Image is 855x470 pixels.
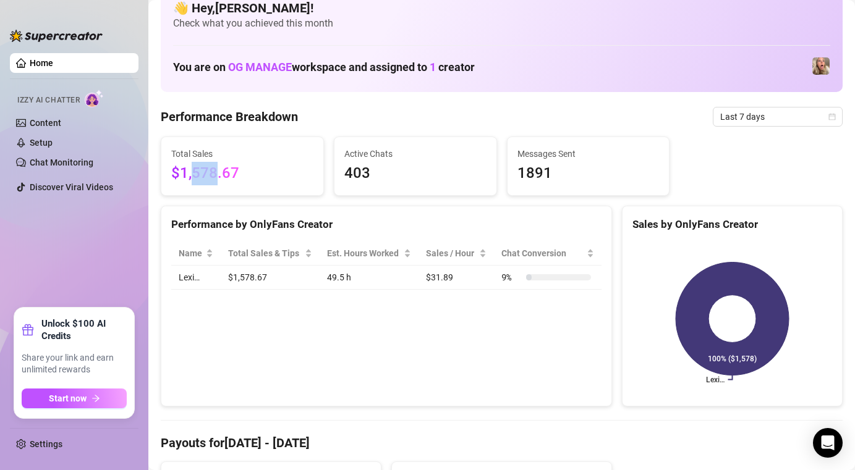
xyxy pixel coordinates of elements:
[501,271,521,284] span: 9 %
[22,388,127,408] button: Start nowarrow-right
[171,241,221,266] th: Name
[30,118,61,128] a: Content
[344,162,487,185] span: 403
[30,58,53,68] a: Home
[10,30,103,42] img: logo-BBDzfeDw.svg
[85,90,104,107] img: AI Chatter
[632,216,832,233] div: Sales by OnlyFans Creator
[171,162,313,185] span: $1,578.67
[426,246,476,260] span: Sales / Hour
[706,376,725,384] text: Lexi…
[173,17,830,30] span: Check what you achieved this month
[320,266,419,290] td: 49.5 h
[344,147,487,161] span: Active Chats
[49,393,87,403] span: Start now
[813,428,843,458] div: Open Intercom Messenger
[228,246,302,260] span: Total Sales & Tips
[430,61,436,73] span: 1
[30,157,93,167] a: Chat Monitoring
[494,241,602,266] th: Chat Conversion
[171,216,602,233] div: Performance by OnlyFans Creator
[30,439,62,449] a: Settings
[30,138,53,148] a: Setup
[720,107,835,126] span: Last 7 days
[221,266,320,290] td: $1,578.67
[179,246,203,260] span: Name
[41,317,127,342] strong: Unlock $100 AI Credits
[161,434,843,451] h4: Payouts for [DATE] - [DATE]
[327,246,402,260] div: Est. Hours Worked
[828,113,836,120] span: calendar
[501,246,584,260] span: Chat Conversion
[22,324,34,336] span: gift
[17,94,80,106] span: Izzy AI Chatter
[419,241,493,266] th: Sales / Hour
[91,394,100,403] span: arrow-right
[228,61,292,73] span: OG MANAGE
[419,266,493,290] td: $31.89
[171,266,221,290] td: Lexi…
[171,147,313,161] span: Total Sales
[173,61,475,74] h1: You are on workspace and assigned to creator
[517,147,660,161] span: Messages Sent
[22,352,127,376] span: Share your link and earn unlimited rewards
[221,241,320,266] th: Total Sales & Tips
[161,108,298,125] h4: Performance Breakdown
[517,162,660,185] span: 1891
[30,182,113,192] a: Discover Viral Videos
[812,57,830,75] img: Lexi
